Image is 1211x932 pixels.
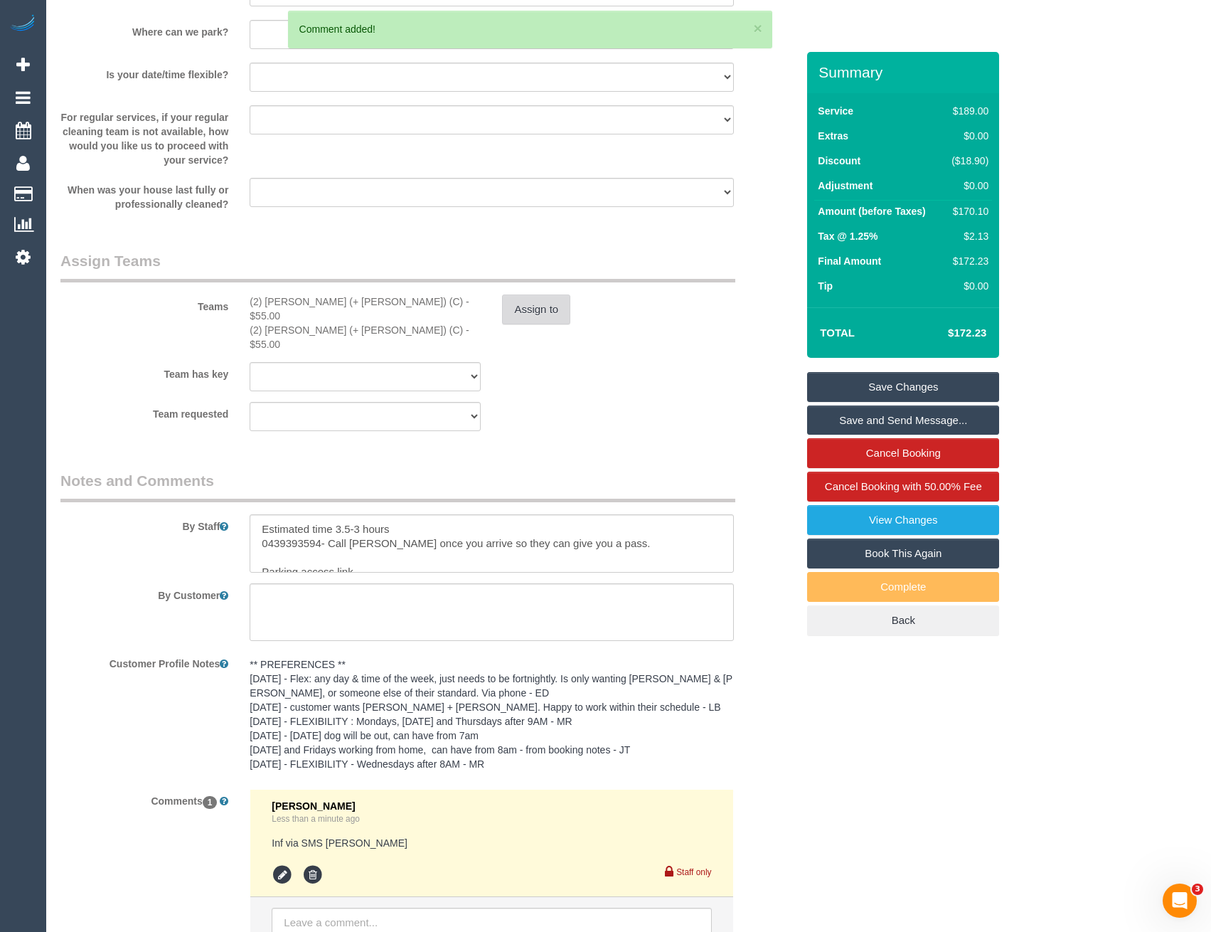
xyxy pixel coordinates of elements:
[946,129,989,143] div: $0.00
[50,583,239,603] label: By Customer
[818,204,925,218] label: Amount (before Taxes)
[203,796,218,809] span: 1
[818,254,881,268] label: Final Amount
[272,836,711,850] pre: Inf via SMS [PERSON_NAME]
[250,323,481,351] div: 1 hour x $55.00/hour
[807,505,999,535] a: View Changes
[807,372,999,402] a: Save Changes
[818,229,877,243] label: Tax @ 1.25%
[820,327,855,339] strong: Total
[50,362,239,381] label: Team has key
[825,480,982,492] span: Cancel Booking with 50.00% Fee
[946,279,989,293] div: $0.00
[50,652,239,671] label: Customer Profile Notes
[818,179,873,193] label: Adjustment
[946,204,989,218] div: $170.10
[50,105,239,167] label: For regular services, if your regular cleaning team is not available, how would you like us to pr...
[9,14,37,34] img: Automaid Logo
[946,179,989,193] div: $0.00
[299,22,761,36] div: Comment added!
[50,178,239,211] label: When was your house last fully or professionally cleaned?
[946,154,989,168] div: ($18.90)
[676,867,711,877] small: Staff only
[946,229,989,243] div: $2.13
[946,254,989,268] div: $172.23
[807,472,999,502] a: Cancel Booking with 50.00% Fee
[807,605,999,635] a: Back
[250,295,481,323] div: 1 hour x $55.00/hour
[818,104,853,118] label: Service
[818,279,833,293] label: Tip
[50,402,239,421] label: Team requested
[272,800,355,812] span: [PERSON_NAME]
[250,657,733,771] pre: ** PREFERENCES ** [DATE] - Flex: any day & time of the week, just needs to be fortnightly. Is onl...
[818,154,860,168] label: Discount
[807,438,999,468] a: Cancel Booking
[60,470,735,502] legend: Notes and Comments
[818,64,992,80] h3: Summary
[60,250,735,282] legend: Assign Teams
[807,406,999,435] a: Save and Send Message...
[754,21,762,36] button: ×
[50,514,239,534] label: By Staff
[272,814,360,824] a: Less than a minute ago
[905,327,986,339] h4: $172.23
[946,104,989,118] div: $189.00
[502,295,570,324] button: Assign to
[50,20,239,39] label: Where can we park?
[50,295,239,314] label: Teams
[1163,884,1197,918] iframe: Intercom live chat
[50,63,239,82] label: Is your date/time flexible?
[818,129,848,143] label: Extras
[1192,884,1203,895] span: 3
[807,539,999,568] a: Book This Again
[50,789,239,808] label: Comments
